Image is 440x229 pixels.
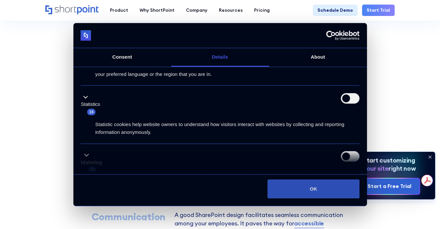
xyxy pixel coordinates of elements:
[110,7,128,14] div: Product
[254,7,270,14] div: Pricing
[313,5,357,16] a: Schedule Demo
[294,219,324,228] a: accessible
[213,5,248,16] a: Resources
[81,159,102,166] label: Marketing
[367,182,411,190] div: Start a Free Trial
[73,48,171,67] a: Consent
[81,116,359,136] div: Statistic cookies help website owners to understand how visitors interact with websites by collec...
[81,30,91,41] img: logo
[362,5,395,16] a: Start Trial
[45,5,99,15] a: Home
[87,109,96,115] span: 16
[92,211,168,222] div: Communication
[180,5,213,16] a: Company
[302,31,359,40] a: Usercentrics Cookiebot - opens in a new window
[134,5,180,16] a: Why ShortPoint
[359,179,419,194] a: Start a Free Trial
[219,7,243,14] div: Resources
[269,48,367,67] a: About
[81,58,359,78] div: Preference cookies enable a website to remember information that changes the way the website beha...
[186,7,207,14] div: Company
[267,179,359,198] button: OK
[407,198,440,229] iframe: Chat Widget
[248,5,275,16] a: Pricing
[140,7,174,14] div: Why ShortPoint
[171,48,269,67] a: Details
[81,151,106,174] button: Marketing (59)
[81,93,104,116] button: Statistics (16)
[88,167,97,173] span: 59
[104,5,134,16] a: Product
[81,101,100,108] label: Statistics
